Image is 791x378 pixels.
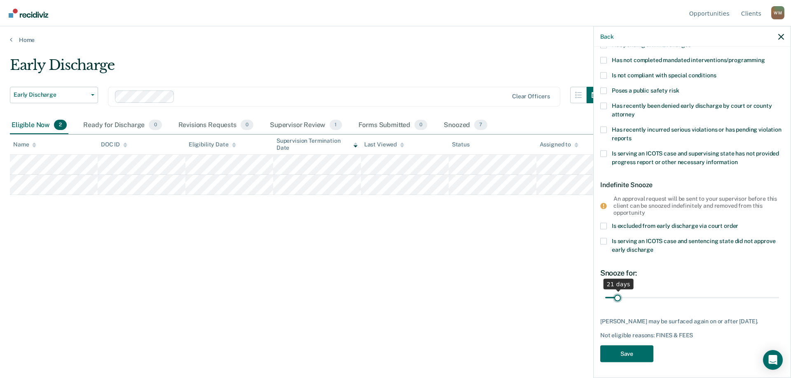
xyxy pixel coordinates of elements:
[189,141,236,148] div: Eligibility Date
[474,120,487,130] span: 7
[13,141,36,148] div: Name
[604,279,634,290] div: 21 days
[540,141,578,148] div: Assigned to
[10,36,781,44] a: Home
[612,126,782,141] span: Has recently incurred serious violations or has pending violation reports
[357,116,429,135] div: Forms Submitted
[276,137,358,151] div: Supervision Termination Date
[600,345,653,362] button: Save
[82,116,163,135] div: Ready for Discharge
[612,150,779,165] span: Is serving an ICOTS case and supervising state has not provided progress report or other necessar...
[177,116,255,135] div: Revisions Requests
[600,33,613,40] button: Back
[10,116,68,135] div: Eligible Now
[442,116,489,135] div: Snoozed
[612,57,765,63] span: Has not completed mandated interventions/programming
[612,87,679,94] span: Poses a public safety risk
[612,72,716,79] span: Is not compliant with special conditions
[9,9,48,18] img: Recidiviz
[771,6,784,19] button: Profile dropdown button
[10,57,603,80] div: Early Discharge
[771,6,784,19] div: W M
[414,120,427,130] span: 0
[512,93,550,100] div: Clear officers
[600,318,784,325] div: [PERSON_NAME] may be surfaced again on or after [DATE].
[268,116,344,135] div: Supervisor Review
[600,174,784,195] div: Indefinite Snooze
[149,120,161,130] span: 0
[612,42,691,48] span: Has pending criminal charges
[241,120,253,130] span: 0
[600,268,784,277] div: Snooze for:
[612,222,738,229] span: Is excluded from early discharge via court order
[364,141,404,148] div: Last Viewed
[452,141,470,148] div: Status
[612,237,775,253] span: Is serving an ICOTS case and sentencing state did not approve early discharge
[600,332,784,339] div: Not eligible reasons: FINES & FEES
[613,195,777,216] div: An approval request will be sent to your supervisor before this client can be snoozed indefinitel...
[54,120,67,130] span: 2
[612,102,772,118] span: Has recently been denied early discharge by court or county attorney
[763,350,783,370] div: Open Intercom Messenger
[101,141,127,148] div: DOC ID
[14,91,88,98] span: Early Discharge
[330,120,342,130] span: 1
